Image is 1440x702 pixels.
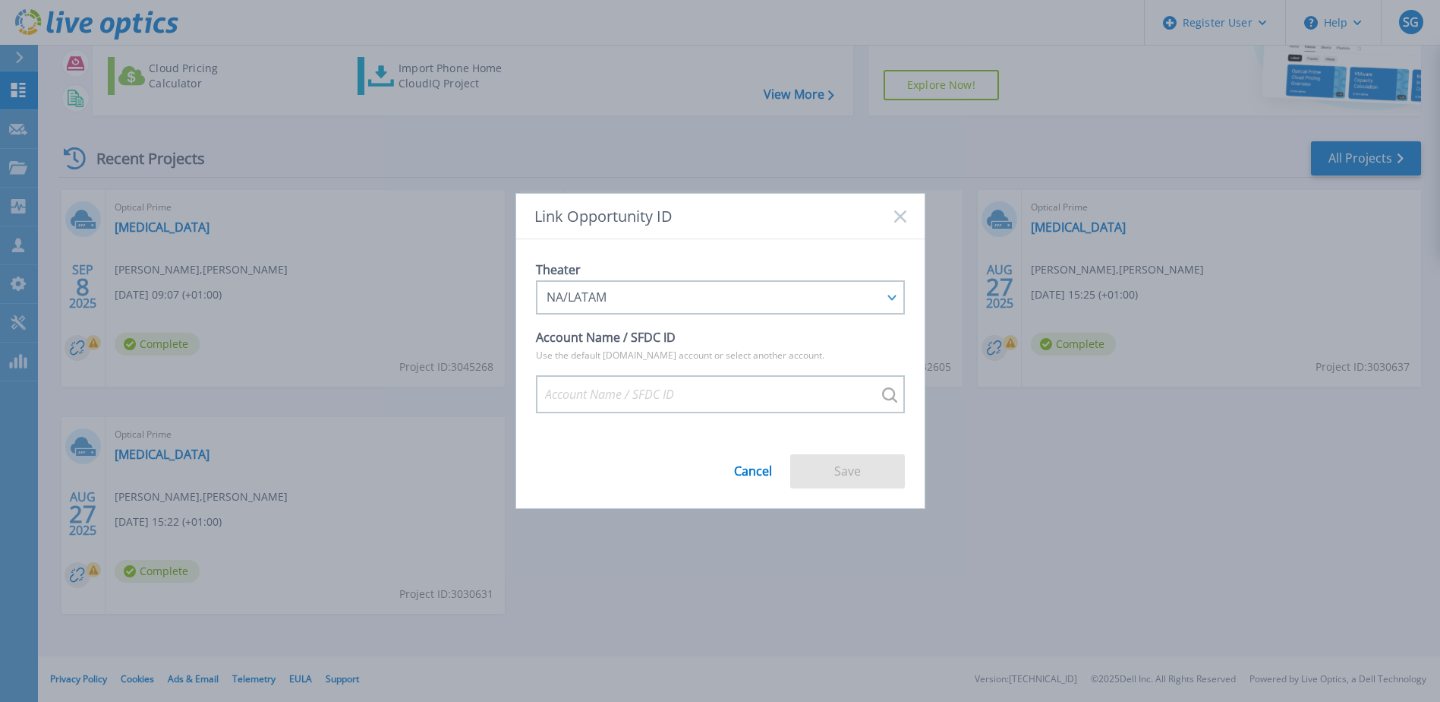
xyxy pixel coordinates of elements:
a: Cancel [734,453,772,478]
input: Account Name / SFDC ID [536,375,905,413]
p: Account Name / SFDC ID [536,327,905,348]
p: Use the default [DOMAIN_NAME] account or select another account. [536,348,905,363]
div: NA/LATAM [547,290,878,304]
button: Save [790,454,905,489]
span: Link Opportunity ID [534,207,673,225]
p: Theater [536,259,905,280]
